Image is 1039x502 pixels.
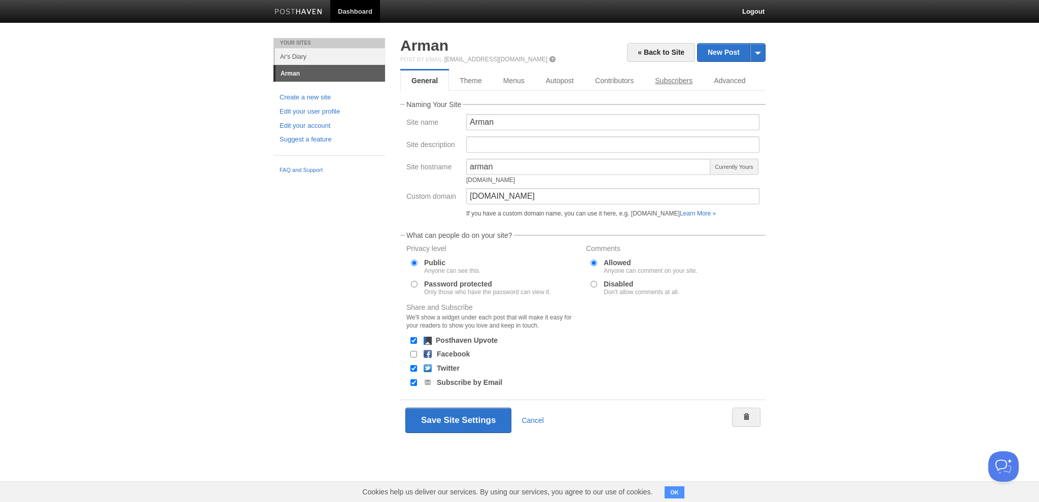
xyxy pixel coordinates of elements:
[522,416,544,424] a: Cancel
[493,70,535,91] a: Menus
[710,159,758,175] span: Currently Yours
[680,210,716,217] a: Learn More »
[406,163,460,173] label: Site hostname
[275,48,385,65] a: Ar's Diary
[604,289,679,295] div: Don't allow comments at all.
[405,232,514,239] legend: What can people do on your site?
[400,56,442,62] span: Post by Email
[405,101,463,108] legend: Naming Your Site
[466,210,759,217] div: If you have a custom domain name, you can use it here, e.g. [DOMAIN_NAME]
[698,44,765,61] a: New Post
[406,245,580,255] label: Privacy level
[436,337,498,344] label: Posthaven Upvote
[437,379,502,386] label: Subscribe by Email
[604,268,698,274] div: Anyone can comment on your site.
[466,177,711,183] div: [DOMAIN_NAME]
[586,245,759,255] label: Comments
[437,365,460,372] label: Twitter
[644,70,703,91] a: Subscribers
[424,259,480,274] label: Public
[584,70,644,91] a: Contributors
[280,134,379,145] a: Suggest a feature
[400,37,448,54] a: Arman
[703,70,756,91] a: Advanced
[406,313,580,330] div: We'll show a widget under each post that will make it easy for your readers to show you love and ...
[988,451,1019,482] iframe: Help Scout Beacon - Open
[273,38,385,48] li: Your Sites
[449,70,493,91] a: Theme
[424,364,432,372] img: twitter.png
[437,350,470,357] label: Facebook
[400,70,449,91] a: General
[535,70,584,91] a: Autopost
[424,268,480,274] div: Anyone can see this.
[406,304,580,332] label: Share and Subscribe
[406,119,460,128] label: Site name
[424,289,550,295] div: Only those who have the password can view it.
[352,482,663,502] span: Cookies help us deliver our services. By using our services, you agree to our use of cookies.
[604,280,679,295] label: Disabled
[406,141,460,151] label: Site description
[405,408,511,433] button: Save Site Settings
[274,9,323,16] img: Posthaven-bar
[406,193,460,202] label: Custom domain
[604,259,698,274] label: Allowed
[424,350,432,358] img: facebook.png
[280,106,379,117] a: Edit your user profile
[424,280,550,295] label: Password protected
[280,92,379,103] a: Create a new site
[444,56,547,63] a: [EMAIL_ADDRESS][DOMAIN_NAME]
[280,166,379,175] a: FAQ and Support
[665,486,684,498] button: OK
[280,121,379,131] a: Edit your account
[627,43,695,62] a: « Back to Site
[275,65,385,82] a: Arman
